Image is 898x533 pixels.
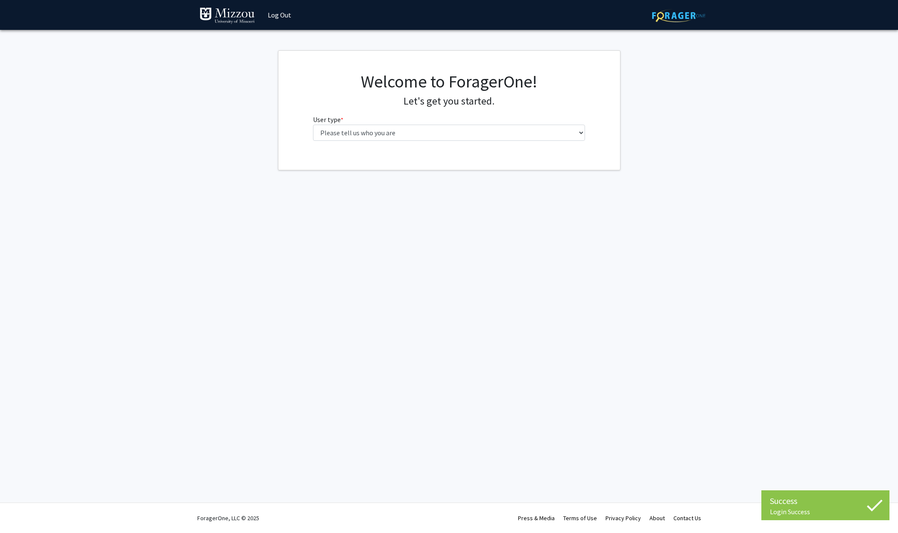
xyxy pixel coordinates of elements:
a: Privacy Policy [605,514,641,522]
img: ForagerOne Logo [652,9,705,22]
div: Success [770,495,881,507]
h4: Let's get you started. [313,95,585,108]
a: Contact Us [673,514,701,522]
a: About [649,514,665,522]
a: Terms of Use [563,514,597,522]
h1: Welcome to ForagerOne! [313,71,585,92]
div: ForagerOne, LLC © 2025 [197,503,259,533]
div: Login Success [770,507,881,516]
img: University of Missouri Logo [199,7,255,24]
a: Press & Media [518,514,555,522]
label: User type [313,114,343,125]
